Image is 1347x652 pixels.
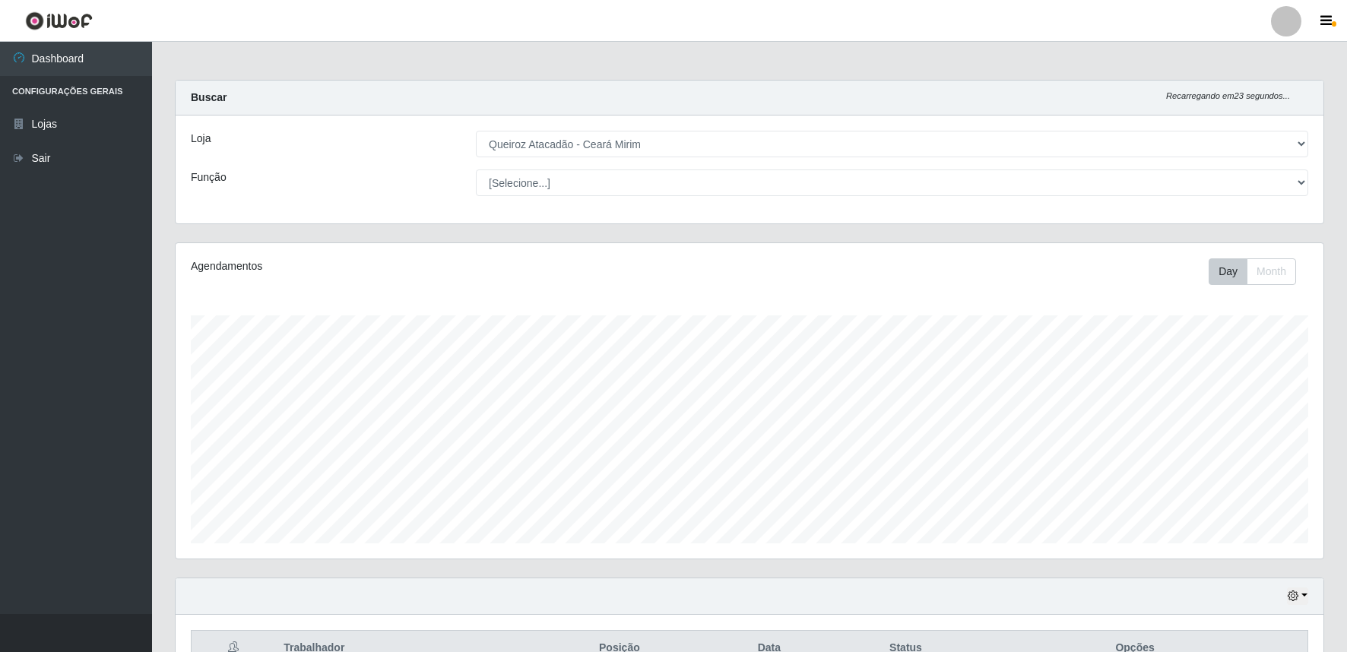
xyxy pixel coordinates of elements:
[191,258,643,274] div: Agendamentos
[1166,91,1290,100] i: Recarregando em 23 segundos...
[1247,258,1296,285] button: Month
[1209,258,1296,285] div: First group
[25,11,93,30] img: CoreUI Logo
[1209,258,1247,285] button: Day
[1209,258,1308,285] div: Toolbar with button groups
[191,91,227,103] strong: Buscar
[191,169,227,185] label: Função
[191,131,211,147] label: Loja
